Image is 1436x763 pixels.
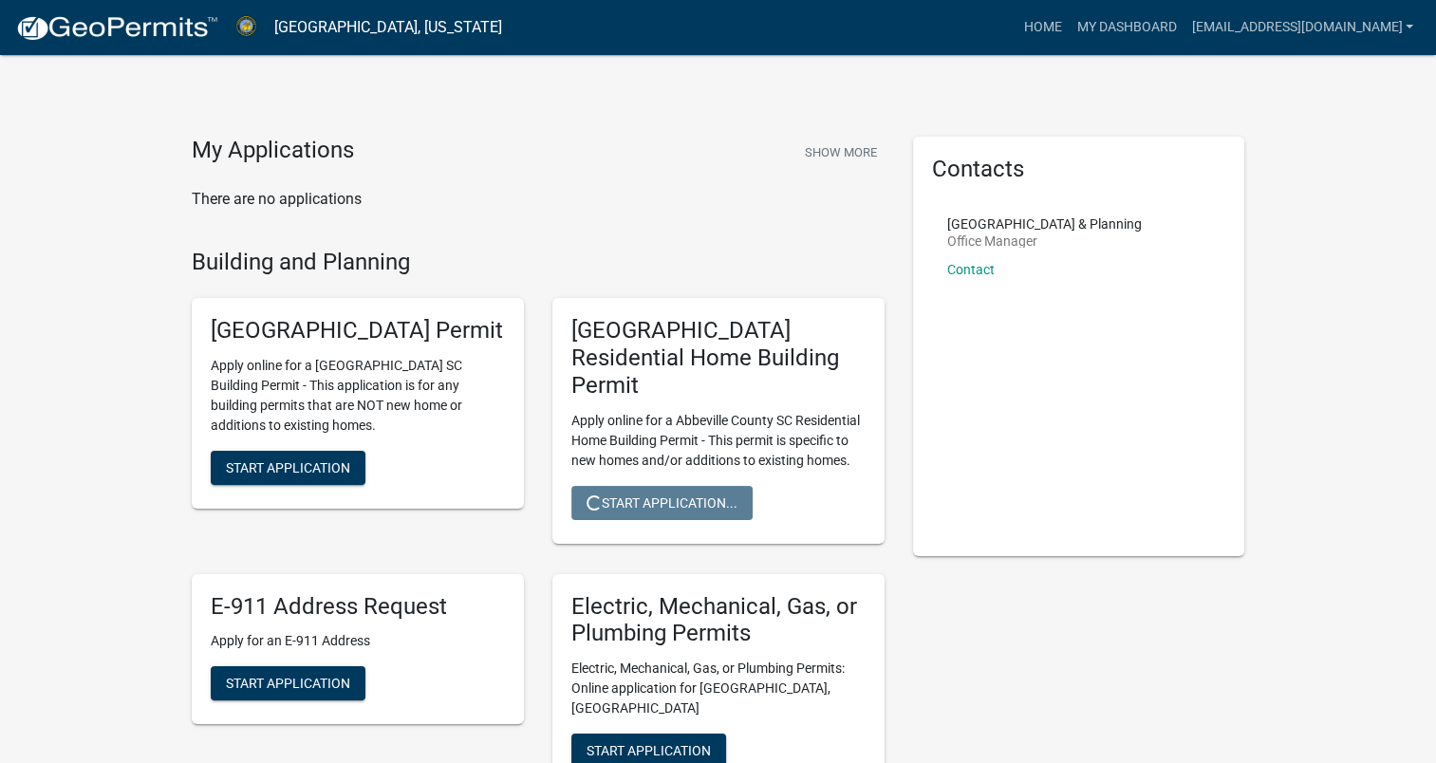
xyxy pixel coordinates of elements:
p: Apply for an E-911 Address [211,631,505,651]
h5: Contacts [932,156,1226,183]
p: There are no applications [192,188,885,211]
button: Start Application [211,666,365,700]
a: [EMAIL_ADDRESS][DOMAIN_NAME] [1184,9,1421,46]
span: Start Application [587,743,711,758]
span: Start Application... [587,494,737,510]
button: Start Application [211,451,365,485]
h5: Electric, Mechanical, Gas, or Plumbing Permits [571,593,866,648]
a: Contact [947,262,995,277]
p: Electric, Mechanical, Gas, or Plumbing Permits: Online application for [GEOGRAPHIC_DATA], [GEOGRA... [571,659,866,718]
button: Show More [797,137,885,168]
p: Apply online for a [GEOGRAPHIC_DATA] SC Building Permit - This application is for any building pe... [211,356,505,436]
h5: [GEOGRAPHIC_DATA] Permit [211,317,505,344]
a: My Dashboard [1069,9,1184,46]
p: [GEOGRAPHIC_DATA] & Planning [947,217,1142,231]
img: Abbeville County, South Carolina [233,14,259,40]
button: Start Application... [571,486,753,520]
h5: E-911 Address Request [211,593,505,621]
h4: My Applications [192,137,354,165]
p: Office Manager [947,234,1142,248]
a: [GEOGRAPHIC_DATA], [US_STATE] [274,11,502,44]
span: Start Application [226,676,350,691]
h4: Building and Planning [192,249,885,276]
h5: [GEOGRAPHIC_DATA] Residential Home Building Permit [571,317,866,399]
span: Start Application [226,460,350,475]
a: Home [1016,9,1069,46]
p: Apply online for a Abbeville County SC Residential Home Building Permit - This permit is specific... [571,411,866,471]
